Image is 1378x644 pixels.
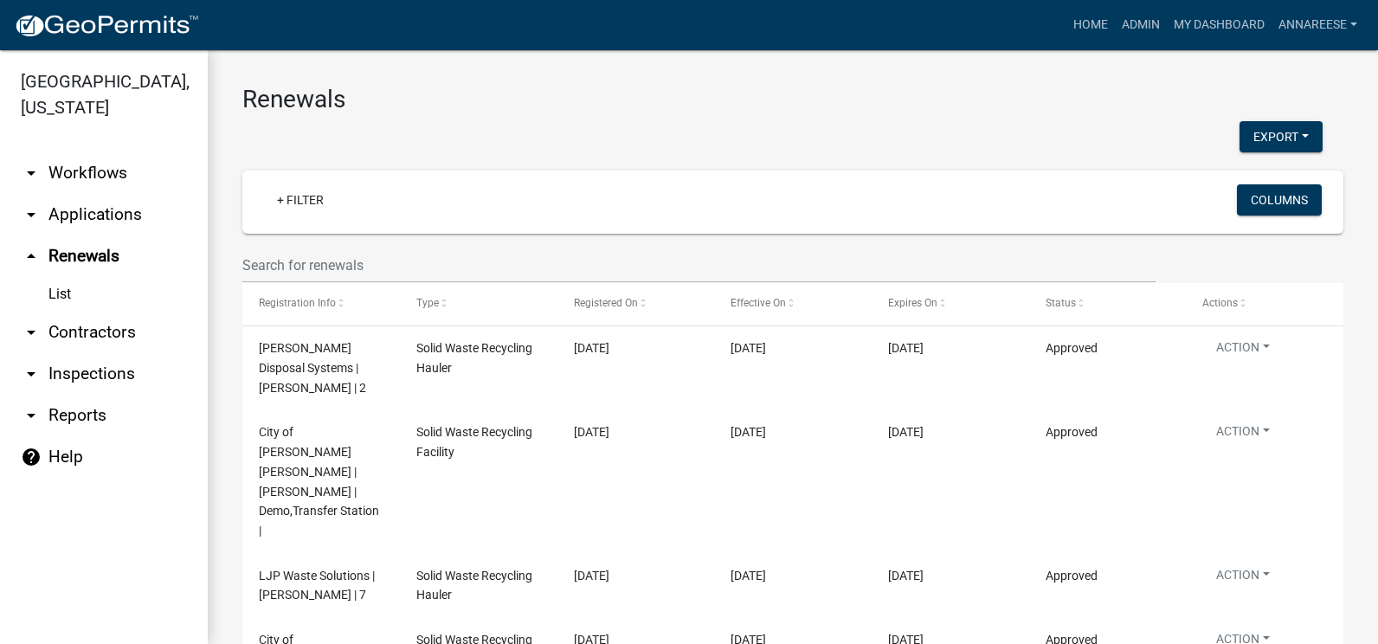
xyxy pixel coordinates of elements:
button: Export [1240,121,1323,152]
span: LJP Waste Solutions | Jesse Samuelson | 7 [259,569,375,602]
span: Approved [1046,341,1098,355]
i: arrow_drop_down [21,163,42,184]
a: + Filter [263,184,338,216]
i: arrow_drop_down [21,405,42,426]
span: Registered On [574,297,638,309]
span: Status [1046,297,1076,309]
span: Solid Waste Recycling Hauler [416,569,532,602]
span: Expires On [888,297,937,309]
span: Solid Waste Recycling Facility [416,425,532,459]
span: Approved [1046,569,1098,583]
span: Approved [1046,425,1098,439]
span: 12/31/2025 [888,569,924,583]
datatable-header-cell: Registration Info [242,283,400,325]
span: Registration Info [259,297,336,309]
a: Admin [1115,9,1167,42]
span: 1/29/2025 [574,569,609,583]
datatable-header-cell: Actions [1186,283,1343,325]
datatable-header-cell: Status [1029,283,1187,325]
input: Search for renewals [242,248,1156,283]
span: City of Albert Lea | Steve Jahnke | Demo,Transfer Station | [259,425,379,538]
span: 12/31/2025 [888,341,924,355]
datatable-header-cell: Type [400,283,557,325]
a: Home [1066,9,1115,42]
span: 1/29/2025 [731,569,766,583]
span: 12/31/2025 [888,425,924,439]
span: 1/30/2025 [731,341,766,355]
button: Action [1202,566,1284,591]
datatable-header-cell: Registered On [557,283,714,325]
span: Type [416,297,439,309]
i: help [21,447,42,467]
i: arrow_drop_up [21,246,42,267]
h3: Renewals [242,85,1343,114]
button: Action [1202,422,1284,448]
span: Effective On [731,297,786,309]
span: 1/30/2025 [574,425,609,439]
i: arrow_drop_down [21,322,42,343]
a: My Dashboard [1167,9,1272,42]
span: Actions [1202,297,1238,309]
datatable-header-cell: Effective On [714,283,872,325]
i: arrow_drop_down [21,204,42,225]
button: Columns [1237,184,1322,216]
span: 1/24/2025 [731,425,766,439]
span: Veit Disposal Systems | Vaughn Veit | 2 [259,341,366,395]
button: Action [1202,338,1284,364]
span: Solid Waste Recycling Hauler [416,341,532,375]
datatable-header-cell: Expires On [872,283,1029,325]
a: annareese [1272,9,1364,42]
i: arrow_drop_down [21,364,42,384]
span: 2/6/2025 [574,341,609,355]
